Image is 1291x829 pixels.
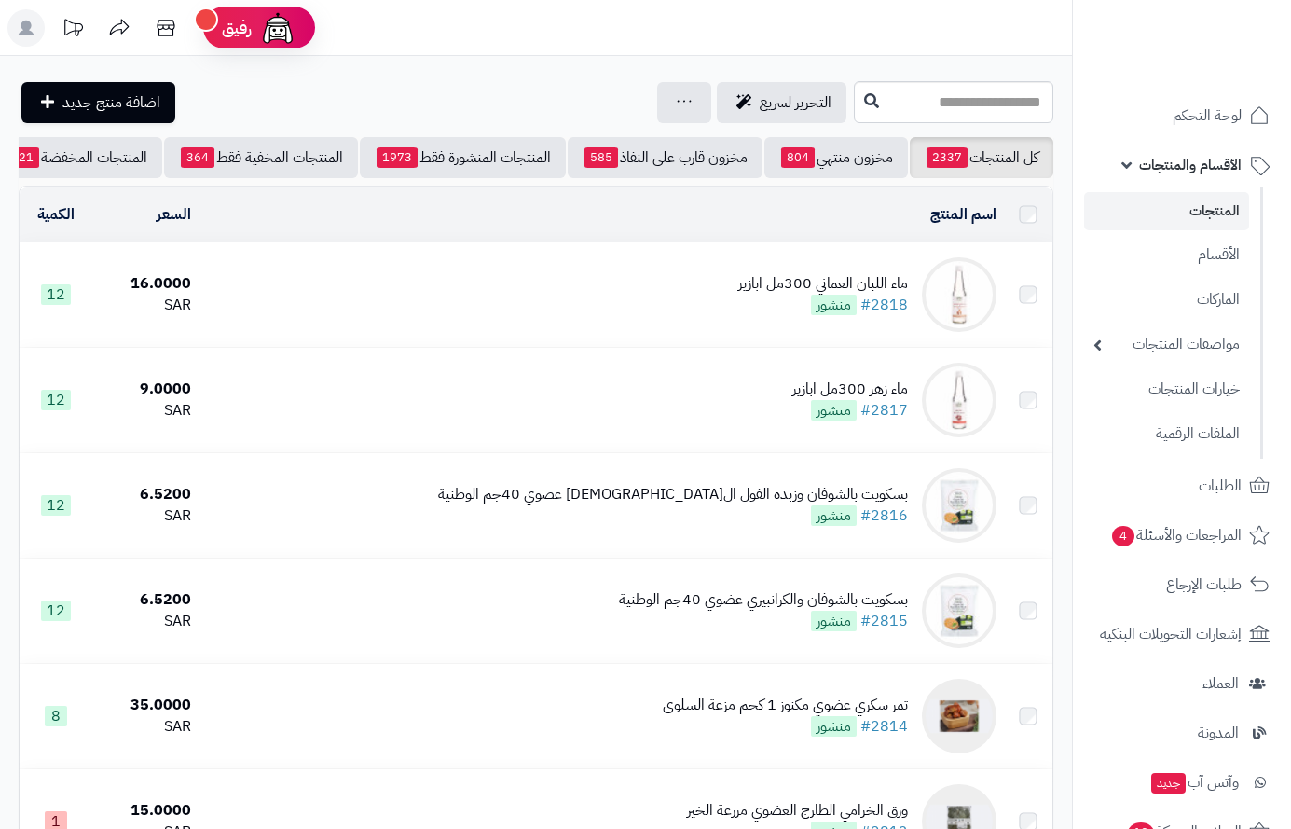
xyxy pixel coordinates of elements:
[101,611,192,632] div: SAR
[1084,612,1280,656] a: إشعارات التحويلات البنكية
[927,147,968,168] span: 2337
[1084,325,1249,365] a: مواصفات المنتجات
[1151,773,1186,794] span: جديد
[259,9,296,47] img: ai-face.png
[1084,235,1249,275] a: الأقسام
[41,390,71,410] span: 12
[619,589,908,611] div: بسكويت بالشوفان والكرانبيري عضوي 40جم الوطنية
[1084,192,1249,230] a: المنتجات
[922,679,996,753] img: تمر سكري عضوي مكنوز 1 كجم مزعة السلوى
[101,716,192,738] div: SAR
[438,484,908,505] div: بسكويت بالشوفان وزبدة الفول ال[DEMOGRAPHIC_DATA] عضوي 40جم الوطنية
[687,800,908,822] div: ورق الخزامي الطازج العضوي مزرعة الخير
[164,137,358,178] a: المنتجات المخفية فقط364
[1166,572,1242,598] span: طلبات الإرجاع
[910,137,1053,178] a: كل المنتجات2337
[49,9,96,51] a: تحديثات المنصة
[62,91,160,114] span: اضافة منتج جديد
[1149,769,1239,795] span: وآتس آب
[663,695,908,716] div: تمر سكري عضوي مكنوز 1 كجم مزعة السلوى
[811,295,857,315] span: منشور
[1112,526,1134,546] span: 4
[584,147,618,168] span: 585
[101,589,192,611] div: 6.5200
[1173,103,1242,129] span: لوحة التحكم
[811,611,857,631] span: منشور
[792,379,908,400] div: ماء زهر 300مل ابازير
[101,295,192,316] div: SAR
[377,147,418,168] span: 1973
[860,715,908,738] a: #2814
[860,399,908,421] a: #2817
[1084,280,1249,320] a: الماركات
[360,137,566,178] a: المنتجات المنشورة فقط1973
[1084,414,1249,454] a: الملفات الرقمية
[41,601,71,621] span: 12
[41,284,71,305] span: 12
[568,137,762,178] a: مخزون قارب على النفاذ585
[764,137,908,178] a: مخزون منتهي804
[860,610,908,632] a: #2815
[21,82,175,123] a: اضافة منتج جديد
[101,505,192,527] div: SAR
[717,82,846,123] a: التحرير لسريع
[101,800,192,822] div: 15.0000
[922,363,996,437] img: ماء زهر 300مل ابازير
[860,294,908,316] a: #2818
[1199,473,1242,499] span: الطلبات
[1100,621,1242,647] span: إشعارات التحويلات البنكية
[101,400,192,421] div: SAR
[181,147,214,168] span: 364
[101,484,192,505] div: 6.5200
[760,91,831,114] span: التحرير لسريع
[1202,670,1239,697] span: العملاء
[1084,711,1280,755] a: المدونة
[922,573,996,648] img: بسكويت بالشوفان والكرانبيري عضوي 40جم الوطنية
[1084,760,1280,805] a: وآتس آبجديد
[1110,522,1242,548] span: المراجعات والأسئلة
[101,379,192,400] div: 9.0000
[781,147,815,168] span: 804
[738,273,908,295] div: ماء اللبان العماني 300مل ابازير
[860,504,908,527] a: #2816
[1084,463,1280,508] a: الطلبات
[41,495,71,516] span: 12
[1198,720,1239,746] span: المدونة
[101,273,192,295] div: 16.0000
[811,716,857,737] span: منشور
[1084,562,1280,607] a: طلبات الإرجاع
[811,400,857,421] span: منشور
[45,706,67,726] span: 8
[1084,369,1249,409] a: خيارات المنتجات
[1139,152,1242,178] span: الأقسام والمنتجات
[13,147,39,168] span: 21
[101,695,192,716] div: 35.0000
[811,505,857,526] span: منشور
[1084,93,1280,138] a: لوحة التحكم
[930,203,996,226] a: اسم المنتج
[222,17,252,39] span: رفيق
[922,468,996,543] img: بسكويت بالشوفان وزبدة الفول السوداني عضوي 40جم الوطنية
[1084,661,1280,706] a: العملاء
[1084,513,1280,558] a: المراجعات والأسئلة4
[37,203,75,226] a: الكمية
[922,257,996,332] img: ماء اللبان العماني 300مل ابازير
[157,203,191,226] a: السعر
